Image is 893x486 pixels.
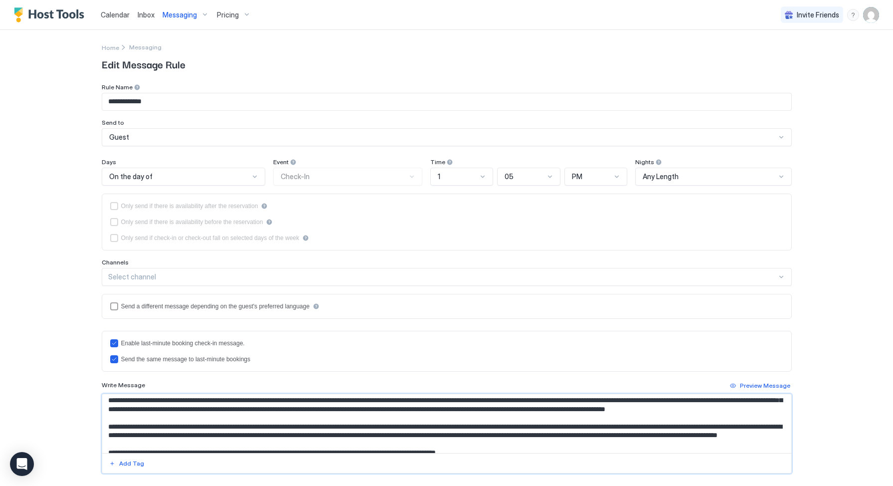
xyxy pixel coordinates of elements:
[138,9,155,20] a: Inbox
[121,356,250,363] div: Send the same message to last-minute bookings
[109,133,129,142] span: Guest
[129,43,162,51] div: Breadcrumb
[138,10,155,19] span: Inbox
[14,7,89,22] a: Host Tools Logo
[217,10,239,19] span: Pricing
[110,218,783,226] div: beforeReservation
[101,9,130,20] a: Calendar
[728,380,792,392] button: Preview Message
[863,7,879,23] div: User profile
[102,56,792,71] span: Edit Message Rule
[121,203,258,210] div: Only send if there is availability after the reservation
[119,459,144,468] div: Add Tag
[572,172,582,181] span: PM
[108,458,146,470] button: Add Tag
[121,340,245,347] div: Enable last-minute booking check-in message.
[102,381,145,389] span: Write Message
[102,158,116,166] span: Days
[109,172,153,181] span: On the day of
[102,83,133,91] span: Rule Name
[110,202,783,210] div: afterReservation
[797,10,839,19] span: Invite Friends
[110,339,783,347] div: lastMinuteMessageEnabled
[643,172,679,181] span: Any Length
[110,302,783,310] div: languagesEnabled
[430,158,445,166] span: Time
[635,158,654,166] span: Nights
[121,235,300,242] div: Only send if check-in or check-out fall on selected days of the week
[108,272,777,281] div: Select channel
[102,394,791,453] textarea: Input Field
[102,42,119,52] div: Breadcrumb
[121,219,263,226] div: Only send if there is availability before the reservation
[110,355,783,363] div: lastMinuteMessageIsTheSame
[10,452,34,476] div: Open Intercom Messenger
[505,172,514,181] span: 05
[129,43,162,51] span: Messaging
[102,119,124,126] span: Send to
[163,10,197,19] span: Messaging
[273,158,289,166] span: Event
[740,381,790,390] div: Preview Message
[438,172,440,181] span: 1
[102,44,119,51] span: Home
[102,93,791,110] input: Input Field
[101,10,130,19] span: Calendar
[121,303,310,310] div: Send a different message depending on the guest's preferred language
[110,234,783,242] div: isLimited
[102,258,129,266] span: Channels
[102,42,119,52] a: Home
[847,9,859,21] div: menu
